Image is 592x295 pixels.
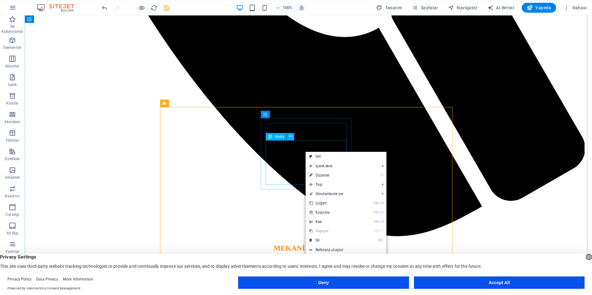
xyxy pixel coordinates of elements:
p: Akordeon [4,119,21,124]
i: Ctrl [373,210,378,214]
i: C [379,210,383,214]
a: ⏎Düzenle [306,171,363,180]
i: Kaydet (Ctrl+S) [163,4,170,11]
a: Referans oluştur [306,245,386,254]
p: Formlar [6,249,19,254]
span: AI Writer [487,5,514,11]
span: Metin [275,135,284,139]
span: Dahası [564,5,587,11]
p: Kutular [6,101,19,106]
i: Ctrl [373,229,378,233]
i: Ctrl [373,201,378,205]
span: Sayfalar [412,5,438,11]
span: Tasarım [376,5,402,11]
span: Navigatör [448,5,477,11]
a: CtrlXKes [306,217,363,226]
i: D [379,201,383,205]
i: Yeniden boyutlandırmada yakınlaştırma düzeyini seçilen cihaza uyacak şekilde otomatik olarak ayarla. [299,5,304,11]
div: Tasarım (Ctrl+Alt+Y) [374,3,404,13]
button: Tasarım [374,3,404,13]
button: reload [150,4,158,11]
p: Görseller [5,175,20,180]
button: 100% [273,4,295,11]
p: Özellikler [5,156,20,161]
p: İçerik [8,82,17,87]
a: CtrlCKopyala [306,208,363,217]
span: İçerik ekle [306,161,377,171]
i: X [379,220,383,224]
button: Ön izleme modundan çıkıp düzenlemeye devam etmek için buraya tıklayın [138,4,145,11]
span: Yayınla [527,5,551,11]
button: Sayfalar [409,3,441,13]
p: Tablolar [6,138,20,143]
button: save [163,4,170,11]
i: Geri al: Metni değiştir (Ctrl+Z) [101,4,108,11]
i: Ctrl [373,220,378,224]
p: Sütunlar [5,64,20,69]
button: undo [101,4,108,11]
i: Sayfayı yeniden yükleyin [150,4,158,11]
i: ⏎ [381,173,383,177]
i: ⌦ [378,238,383,242]
button: AI Writer [485,3,517,13]
p: Elementler [3,45,21,50]
p: Alt Bigi [7,231,19,236]
span: Taşı [306,180,377,189]
a: CtrlVYapıştır [306,226,363,236]
a: CtrlDÇoğalt [306,199,363,208]
p: Üst bilgi [5,212,19,217]
a: Stil [306,152,386,161]
i: V [379,229,383,233]
button: Dahası [561,3,589,13]
a: ⌦Sil [306,236,363,245]
button: Navigatör [446,3,480,13]
p: Kaydırıcı [5,194,20,199]
img: Editor Logo [36,4,82,11]
a: Gönderilecek yer [306,189,377,199]
h6: 100% [283,4,293,11]
button: Yayınla [522,3,556,13]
